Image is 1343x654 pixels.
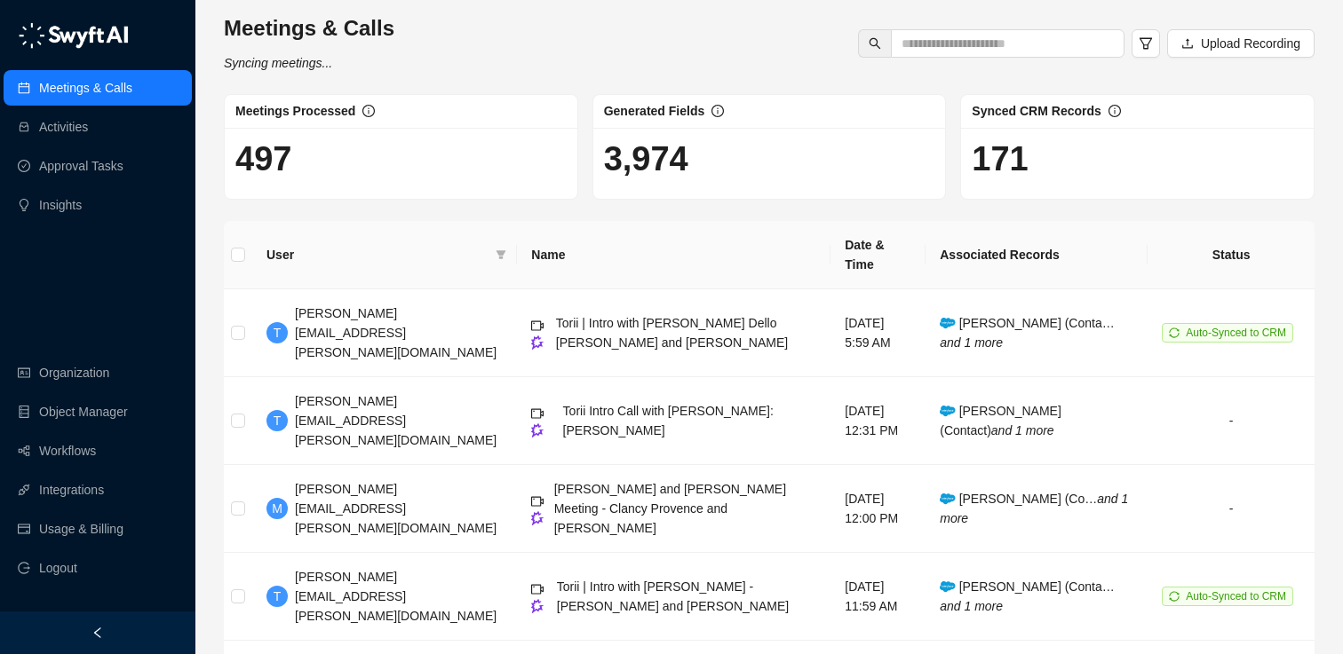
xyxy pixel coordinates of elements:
[972,104,1101,118] span: Synced CRM Records
[39,550,77,586] span: Logout
[274,587,282,606] span: T
[362,105,375,117] span: info-circle
[830,221,926,289] th: Date & Time
[830,289,926,377] td: [DATE] 5:59 AM
[1169,327,1180,338] span: sync
[39,394,128,429] a: Object Manager
[266,245,489,264] span: User
[531,319,544,332] span: video-camera
[1139,36,1153,51] span: filter
[604,104,705,118] span: Generated Fields
[39,472,104,508] a: Integrations
[91,626,104,639] span: left
[39,187,82,223] a: Insights
[940,599,1003,613] i: and 1 more
[18,562,30,574] span: logout
[563,404,774,437] span: Torii Intro Call with [PERSON_NAME]: [PERSON_NAME]
[531,407,544,420] span: video-camera
[1148,377,1315,465] td: -
[1186,590,1286,603] span: Auto-Synced to CRM
[556,316,788,350] span: Torii | Intro with [PERSON_NAME] Dello [PERSON_NAME] and [PERSON_NAME]
[39,109,88,145] a: Activities
[1148,221,1315,289] th: Status
[1167,29,1315,58] button: Upload Recording
[554,482,786,535] span: [PERSON_NAME] and [PERSON_NAME] Meeting - Clancy Provence and [PERSON_NAME]
[1181,37,1194,50] span: upload
[1109,105,1121,117] span: info-circle
[39,355,109,390] a: Organization
[39,70,132,106] a: Meetings & Calls
[496,249,506,260] span: filter
[830,377,926,465] td: [DATE] 12:31 PM
[926,221,1148,289] th: Associated Records
[972,138,1303,179] h1: 171
[869,37,881,50] span: search
[940,492,1128,525] span: [PERSON_NAME] (Co…
[1186,327,1286,339] span: Auto-Synced to CRM
[531,599,544,612] img: gong-Dwh8HbPa.png
[940,404,1061,437] span: [PERSON_NAME] (Contact)
[531,335,544,349] img: gong-Dwh8HbPa.png
[295,570,497,623] span: [PERSON_NAME][EMAIL_ADDRESS][PERSON_NAME][DOMAIN_NAME]
[830,553,926,641] td: [DATE] 11:59 AM
[711,105,724,117] span: info-circle
[272,499,282,518] span: M
[295,482,497,535] span: [PERSON_NAME][EMAIL_ADDRESS][PERSON_NAME][DOMAIN_NAME]
[940,335,1003,350] i: and 1 more
[39,148,123,184] a: Approval Tasks
[531,495,544,508] span: video-camera
[517,221,830,289] th: Name
[991,423,1054,437] i: and 1 more
[1169,591,1180,602] span: sync
[235,104,355,118] span: Meetings Processed
[940,492,1128,525] i: and 1 more
[295,306,497,359] span: [PERSON_NAME][EMAIL_ADDRESS][PERSON_NAME][DOMAIN_NAME]
[531,583,544,595] span: video-camera
[531,511,544,524] img: gong-Dwh8HbPa.png
[940,579,1114,613] span: [PERSON_NAME] (Conta…
[274,323,282,343] span: T
[295,394,497,447] span: [PERSON_NAME][EMAIL_ADDRESS][PERSON_NAME][DOMAIN_NAME]
[39,433,96,469] a: Workflows
[1201,34,1300,53] span: Upload Recording
[557,579,789,613] span: Torii | Intro with [PERSON_NAME] - [PERSON_NAME] and [PERSON_NAME]
[492,241,510,268] span: filter
[940,316,1114,350] span: [PERSON_NAME] (Conta…
[1148,465,1315,553] td: -
[604,138,935,179] h1: 3,974
[224,14,394,43] h3: Meetings & Calls
[531,423,544,437] img: gong-Dwh8HbPa.png
[18,22,129,49] img: logo-05li4sbe.png
[830,465,926,553] td: [DATE] 12:00 PM
[224,56,332,70] i: Syncing meetings...
[235,138,567,179] h1: 497
[1286,595,1334,643] iframe: Open customer support
[274,411,282,430] span: T
[39,511,123,547] a: Usage & Billing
